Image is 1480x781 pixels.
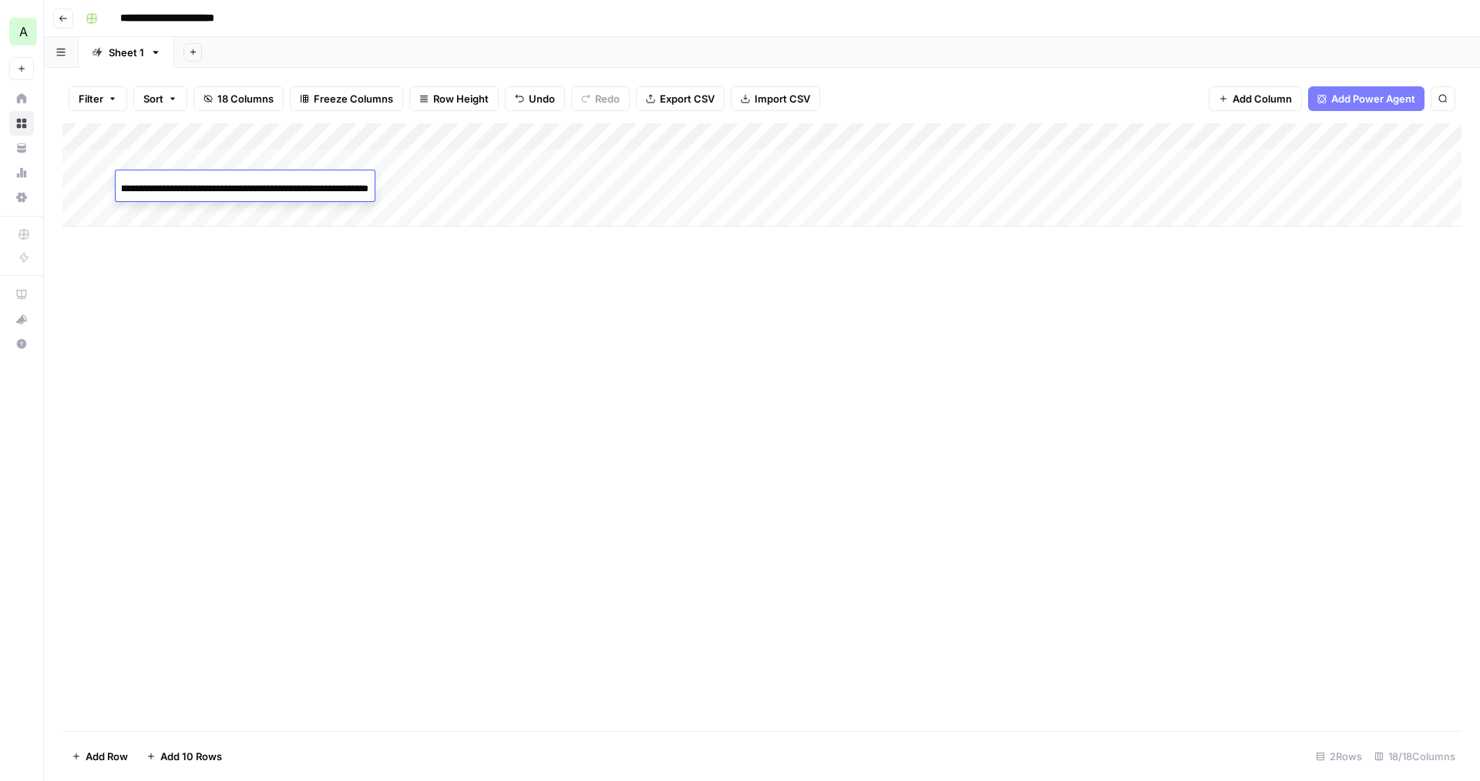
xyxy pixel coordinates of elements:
button: Sort [133,86,187,111]
span: Add Row [86,749,128,764]
a: Home [9,86,34,111]
span: Add 10 Rows [160,749,222,764]
span: Row Height [433,91,489,106]
span: Add Power Agent [1331,91,1415,106]
a: Browse [9,111,34,136]
button: What's new? [9,307,34,332]
button: Import CSV [731,86,820,111]
a: Your Data [9,136,34,160]
span: Export CSV [660,91,715,106]
span: Add Column [1233,91,1292,106]
button: Filter [69,86,127,111]
a: Settings [9,185,34,210]
button: 18 Columns [193,86,284,111]
span: 18 Columns [217,91,274,106]
span: Filter [79,91,103,106]
button: Add Row [62,744,137,769]
a: AirOps Academy [9,282,34,307]
button: Add Power Agent [1308,86,1424,111]
button: Undo [505,86,565,111]
span: Sort [143,91,163,106]
div: 18/18 Columns [1368,744,1461,769]
a: Usage [9,160,34,185]
span: A [19,22,28,41]
button: Help + Support [9,332,34,356]
div: What's new? [10,308,33,331]
div: 2 Rows [1310,744,1368,769]
span: Redo [595,91,620,106]
button: Redo [571,86,630,111]
span: Undo [529,91,555,106]
a: Sheet 1 [79,37,174,68]
button: Export CSV [636,86,725,111]
span: Import CSV [755,91,810,106]
button: Freeze Columns [290,86,403,111]
div: Sheet 1 [109,45,144,60]
button: Add 10 Rows [137,744,231,769]
button: Workspace: Advance Local [9,12,34,51]
button: Add Column [1209,86,1302,111]
span: Freeze Columns [314,91,393,106]
button: Row Height [409,86,499,111]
